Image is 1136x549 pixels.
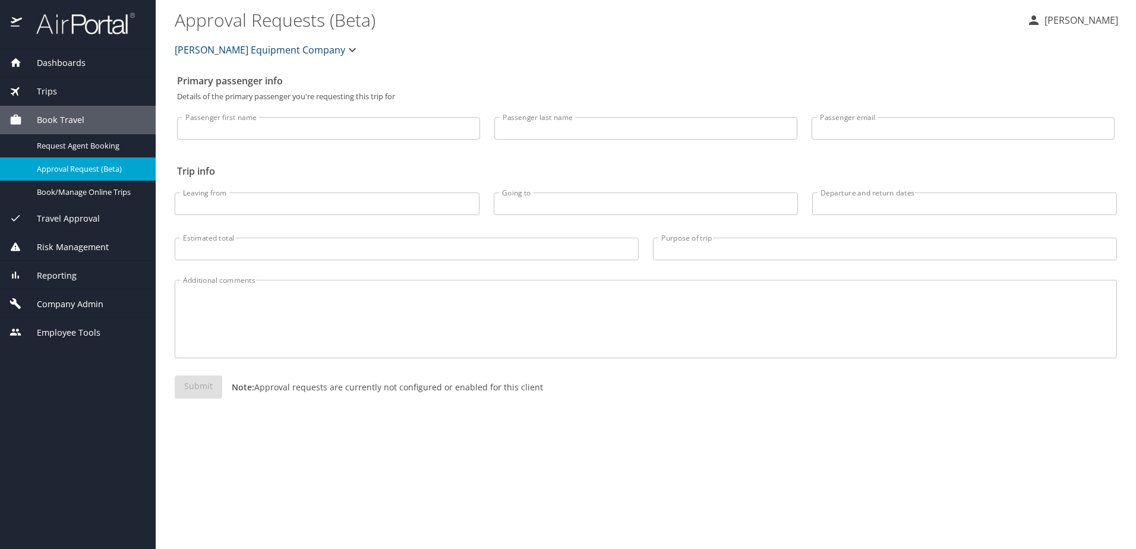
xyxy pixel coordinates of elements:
[11,12,23,35] img: icon-airportal.png
[37,140,141,152] span: Request Agent Booking
[1022,10,1123,31] button: [PERSON_NAME]
[37,163,141,175] span: Approval Request (Beta)
[22,269,77,282] span: Reporting
[222,381,543,393] p: Approval requests are currently not configured or enabled for this client
[177,71,1115,90] h2: Primary passenger info
[232,381,254,393] strong: Note:
[1041,13,1118,27] p: [PERSON_NAME]
[175,42,345,58] span: [PERSON_NAME] Equipment Company
[37,187,141,198] span: Book/Manage Online Trips
[177,93,1115,100] p: Details of the primary passenger you're requesting this trip for
[22,326,100,339] span: Employee Tools
[22,241,109,254] span: Risk Management
[22,212,100,225] span: Travel Approval
[22,56,86,70] span: Dashboards
[23,12,135,35] img: airportal-logo.png
[22,298,103,311] span: Company Admin
[175,1,1017,38] h1: Approval Requests (Beta)
[177,162,1115,181] h2: Trip info
[22,85,57,98] span: Trips
[170,38,364,62] button: [PERSON_NAME] Equipment Company
[22,113,84,127] span: Book Travel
